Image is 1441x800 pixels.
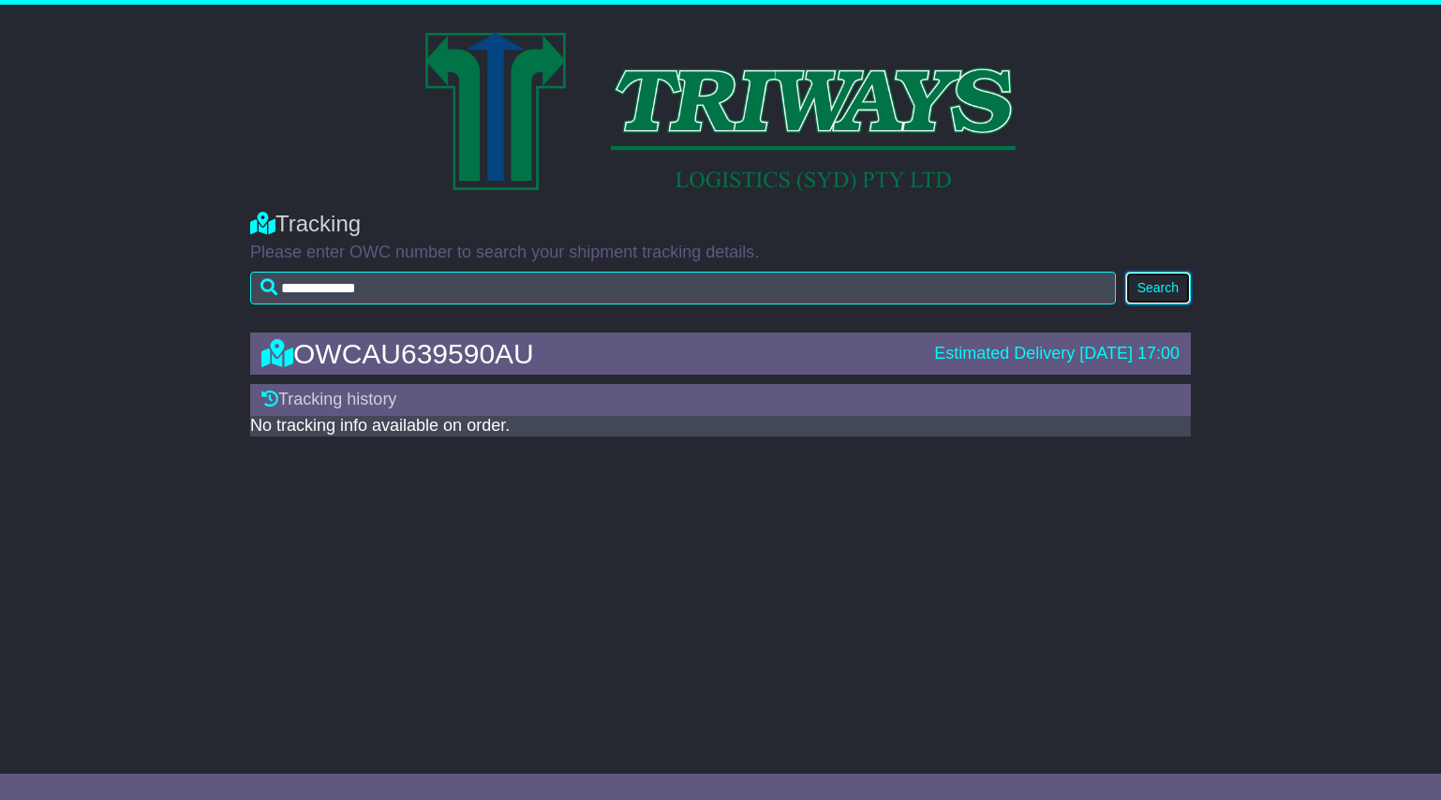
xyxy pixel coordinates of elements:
div: Estimated Delivery [DATE] 17:00 [934,344,1180,364]
div: No tracking info available on order. [250,416,1191,437]
div: Tracking [250,211,1191,238]
div: Tracking history [250,384,1191,416]
div: OWCAU639590AU [252,338,925,369]
p: Please enter OWC number to search your shipment tracking details. [250,243,1191,263]
img: Light [425,33,1016,192]
button: Search [1125,272,1191,304]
